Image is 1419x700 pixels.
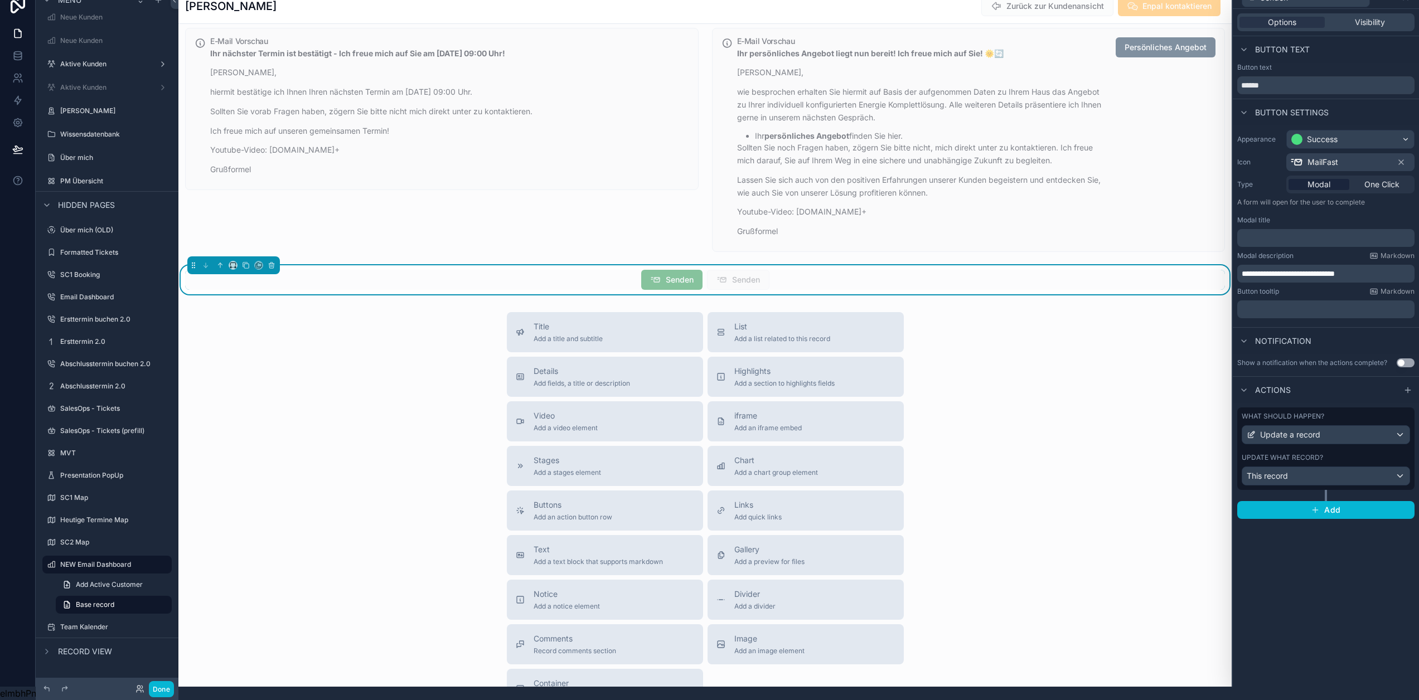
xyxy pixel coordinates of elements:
[60,560,165,569] label: NEW Email Dashboard
[56,576,172,594] a: Add Active Customer
[60,13,169,22] label: Neue Kunden
[534,334,603,343] span: Add a title and subtitle
[42,422,172,440] a: SalesOps - Tickets (prefill)
[1355,17,1385,28] span: Visibility
[60,270,169,279] label: SC1 Booking
[60,516,169,524] label: Heutige Termine Map
[534,678,694,689] span: Container
[734,646,805,655] span: Add an image element
[1307,157,1338,168] span: MailFast
[1237,135,1282,144] label: Appearance
[42,489,172,507] a: SC1 Map
[42,310,172,328] a: Ersttermin buchen 2.0
[60,60,154,69] label: Aktive Kunden
[708,490,904,531] button: LinksAdd quick links
[507,401,703,441] button: VideoAdd a video element
[708,446,904,486] button: ChartAdd a chart group element
[60,426,169,435] label: SalesOps - Tickets (prefill)
[1242,453,1323,462] label: Update what record?
[42,466,172,484] a: Presentation PopUp
[60,493,169,502] label: SC1 Map
[1255,385,1291,396] span: Actions
[42,288,172,306] a: Email Dashboard
[60,36,169,45] label: Neue Kunden
[76,580,143,589] span: Add Active Customer
[1255,44,1310,55] span: Button text
[42,556,172,573] a: NEW Email Dashboard
[734,379,835,388] span: Add a section to highlights fields
[1237,501,1415,519] button: Add
[42,125,172,143] a: Wissensdatenbank
[60,337,169,346] label: Ersttermin 2.0
[60,248,169,257] label: Formatted Tickets
[1237,63,1272,72] label: Button text
[76,600,114,609] span: Base record
[1237,300,1415,318] div: scrollable content
[734,513,782,522] span: Add quick links
[58,200,115,211] span: Hidden pages
[1237,287,1279,296] label: Button tooltip
[42,444,172,462] a: MVT
[534,589,600,600] span: Notice
[534,544,663,555] span: Text
[734,468,818,477] span: Add a chart group element
[534,468,601,477] span: Add a stages element
[1364,179,1399,190] span: One Click
[42,355,172,373] a: Abschlusstermin buchen 2.0
[42,400,172,417] a: SalesOps - Tickets
[60,153,169,162] label: Über mich
[507,580,703,620] button: NoticeAdd a notice element
[507,624,703,664] button: CommentsRecord comments section
[507,490,703,531] button: ButtonsAdd an action button row
[534,321,603,332] span: Title
[58,646,112,657] span: Record view
[42,102,172,120] a: [PERSON_NAME]
[42,32,172,50] a: Neue Kunden
[534,410,598,421] span: Video
[42,149,172,167] a: Über mich
[734,544,805,555] span: Gallery
[507,535,703,575] button: TextAdd a text block that supports markdown
[534,557,663,566] span: Add a text block that supports markdown
[1237,229,1415,247] div: scrollable content
[1237,180,1282,189] label: Type
[1237,358,1387,367] div: Show a notification when the actions complete?
[60,359,169,368] label: Abschlusstermin buchen 2.0
[734,321,830,332] span: List
[534,602,600,611] span: Add a notice element
[734,455,818,466] span: Chart
[60,623,169,631] label: Team Kalender
[734,602,776,611] span: Add a divider
[708,401,904,441] button: iframeAdd an iframe embed
[42,244,172,261] a: Formatted Tickets
[42,221,172,239] a: Über mich (OLD)
[534,366,630,377] span: Details
[60,315,169,324] label: Ersttermin buchen 2.0
[534,646,616,655] span: Record comments section
[42,333,172,351] a: Ersttermin 2.0
[734,589,776,600] span: Divider
[42,377,172,395] a: Abschlusstermin 2.0
[1237,198,1415,211] p: A form will open for the user to complete
[60,449,169,458] label: MVT
[42,266,172,284] a: SC1 Booking
[1324,505,1340,515] span: Add
[1307,134,1338,145] div: Success
[1260,429,1320,440] span: Update a record
[1242,425,1410,444] button: Update a record
[60,471,169,480] label: Presentation PopUp
[42,618,172,636] a: Team Kalender
[60,538,169,547] label: SC2 Map
[708,580,904,620] button: DividerAdd a divider
[1369,251,1415,260] a: Markdown
[60,130,169,139] label: Wissensdatenbank
[1242,412,1324,421] label: What should happen?
[507,446,703,486] button: StagesAdd a stages element
[708,535,904,575] button: GalleryAdd a preview for files
[708,357,904,397] button: HighlightsAdd a section to highlights fields
[734,424,802,432] span: Add an iframe embed
[60,177,169,186] label: PM Übersicht
[60,293,169,302] label: Email Dashboard
[42,8,172,26] a: Neue Kunden
[60,404,169,413] label: SalesOps - Tickets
